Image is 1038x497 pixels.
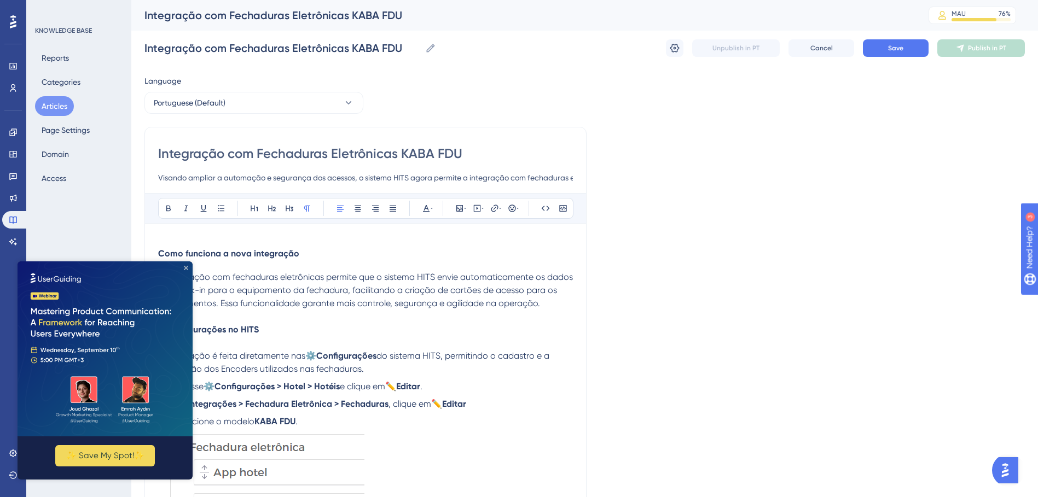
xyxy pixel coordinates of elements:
button: Save [863,39,929,57]
input: Article Name [144,40,421,56]
button: Portuguese (Default) [144,92,363,114]
span: Como funciona a nova integração [158,248,299,259]
strong: ⚙️Configurações > Hotel > Hotéis [204,381,340,391]
span: Language [144,74,181,87]
span: do sistema HITS, permitindo o cadastro e a vinculação dos Encoders utilizados nas fechaduras. [158,350,552,374]
button: Unpublish in PT [692,39,780,57]
strong: 1. Configurações no HITS [158,324,259,335]
span: Cancel [810,44,833,52]
div: 76 % [999,9,1011,18]
strong: ✏️Editar [385,381,420,391]
span: A integração é feita diretamente nas [158,350,305,361]
strong: ⚙️Configurações [305,350,376,361]
span: A integração com fechaduras eletrônicas permite que o sistema HITS envie automaticamente os dados... [158,272,575,308]
button: Domain [35,144,76,164]
button: Access [35,168,73,188]
span: , clique em [388,399,431,409]
span: Publish in PT [968,44,1006,52]
strong: ✏️Editar [431,399,466,409]
strong: Integrações > Fechadura Eletrônica > Fechaduras [188,399,388,409]
span: Selecione o modelo [176,416,254,426]
button: Articles [35,96,74,116]
span: . [295,416,298,426]
button: Categories [35,72,87,92]
span: Portuguese (Default) [154,96,225,109]
span: e clique em [340,381,385,391]
input: Article Description [158,171,573,184]
div: Close Preview [166,4,171,9]
div: 3 [76,5,79,14]
div: KNOWLEDGE BASE [35,26,92,35]
span: Save [888,44,903,52]
span: Need Help? [26,3,68,16]
strong: KABA FDU [254,416,295,426]
input: Article Title [158,145,573,162]
div: MAU [952,9,966,18]
span: Unpublish in PT [712,44,759,52]
button: Cancel [788,39,854,57]
button: Page Settings [35,120,96,140]
div: Integração com Fechaduras Eletrônicas KABA FDU [144,8,901,23]
button: Publish in PT [937,39,1025,57]
iframe: UserGuiding AI Assistant Launcher [992,454,1025,487]
button: Reports [35,48,76,68]
span: . [420,381,422,391]
button: ✨ Save My Spot!✨ [38,184,137,205]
